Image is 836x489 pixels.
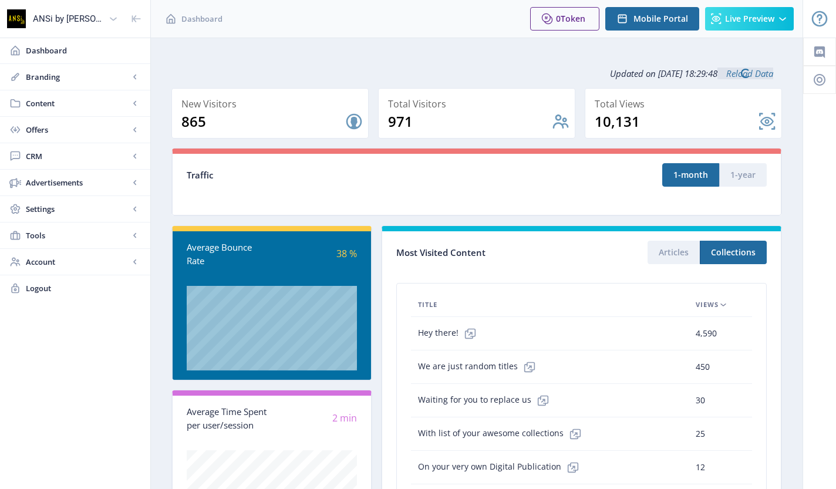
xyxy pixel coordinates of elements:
div: Average Bounce Rate [187,241,272,267]
button: 1-month [662,163,719,187]
span: Dashboard [181,13,223,25]
span: Settings [26,203,129,215]
div: 10,131 [595,112,758,131]
div: New Visitors [181,96,363,112]
span: Token [561,13,585,24]
span: Tools [26,230,129,241]
div: Total Visitors [388,96,570,112]
span: On your very own Digital Publication [418,456,585,479]
span: 12 [696,460,705,474]
div: Total Views [595,96,777,112]
span: Branding [26,71,129,83]
span: Waiting for you to replace us [418,389,555,412]
div: Most Visited Content [396,244,582,262]
span: Logout [26,282,141,294]
button: Mobile Portal [605,7,699,31]
div: 865 [181,112,345,131]
span: Offers [26,124,129,136]
span: Live Preview [725,14,774,23]
span: 38 % [336,247,357,260]
span: 30 [696,393,705,407]
div: 2 min [272,412,357,425]
button: Live Preview [705,7,794,31]
a: Reload Data [717,68,773,79]
span: Content [26,97,129,109]
span: Views [696,298,719,312]
div: 971 [388,112,551,131]
span: Mobile Portal [633,14,688,23]
span: With list of your awesome collections [418,422,587,446]
span: We are just random titles [418,355,541,379]
span: 25 [696,427,705,441]
span: Hey there! [418,322,482,345]
button: Collections [700,241,767,264]
span: Account [26,256,129,268]
span: CRM [26,150,129,162]
div: Average Time Spent per user/session [187,405,272,431]
div: Updated on [DATE] 18:29:48 [171,59,782,88]
div: ANSi by [PERSON_NAME] [33,6,104,32]
span: 4,590 [696,326,717,340]
span: Dashboard [26,45,141,56]
button: Articles [648,241,700,264]
span: Advertisements [26,177,129,188]
button: 1-year [719,163,767,187]
span: 450 [696,360,710,374]
button: 0Token [530,7,599,31]
div: Traffic [187,168,477,182]
img: properties.app_icon.png [7,9,26,28]
span: Title [418,298,437,312]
